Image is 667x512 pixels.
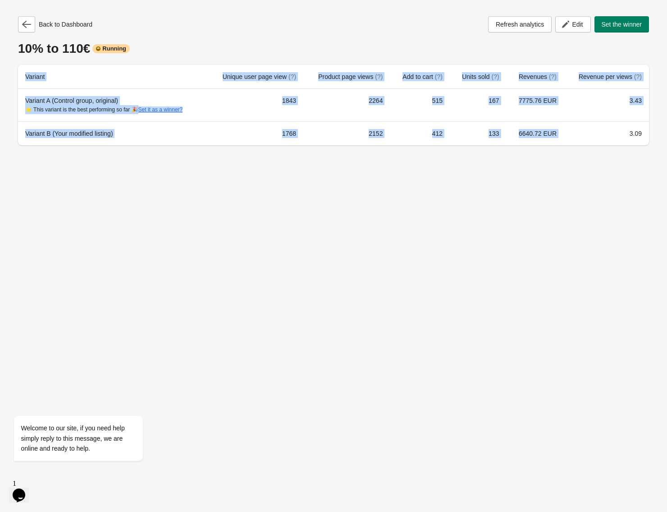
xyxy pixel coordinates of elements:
[207,89,304,121] td: 1843
[602,21,642,28] span: Set the winner
[564,121,649,145] td: 3.09
[507,121,564,145] td: 6640.72 EUR
[402,73,443,80] span: Add to cart
[375,73,383,80] span: (?)
[303,89,390,121] td: 2264
[507,89,564,121] td: 7775.76 EUR
[92,44,130,53] div: Running
[496,21,544,28] span: Refresh analytics
[223,73,296,80] span: Unique user page view
[18,42,649,56] div: 10% to 110€
[450,89,507,121] td: 167
[450,121,507,145] td: 133
[303,121,390,145] td: 2152
[390,121,450,145] td: 412
[634,73,642,80] span: (?)
[594,16,649,32] button: Set the winner
[18,65,207,89] th: Variant
[555,16,590,32] button: Edit
[318,73,383,80] span: Product page views
[492,73,499,80] span: (?)
[18,16,92,32] div: Back to Dashboard
[435,73,443,80] span: (?)
[9,334,171,471] iframe: chat widget
[519,73,557,80] span: Revenues
[579,73,642,80] span: Revenue per views
[564,89,649,121] td: 3.43
[462,73,499,80] span: Units sold
[207,121,304,145] td: 1768
[25,96,200,114] div: Variant A (Control group, original)
[390,89,450,121] td: 515
[138,106,183,113] button: Set it as a winner?
[488,16,552,32] button: Refresh analytics
[25,105,200,114] div: ⭐ This variant is the best performing so far 🎉
[288,73,296,80] span: (?)
[572,21,583,28] span: Edit
[549,73,557,80] span: (?)
[25,129,200,138] div: Variant B (Your modified listing)
[9,476,38,503] iframe: chat widget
